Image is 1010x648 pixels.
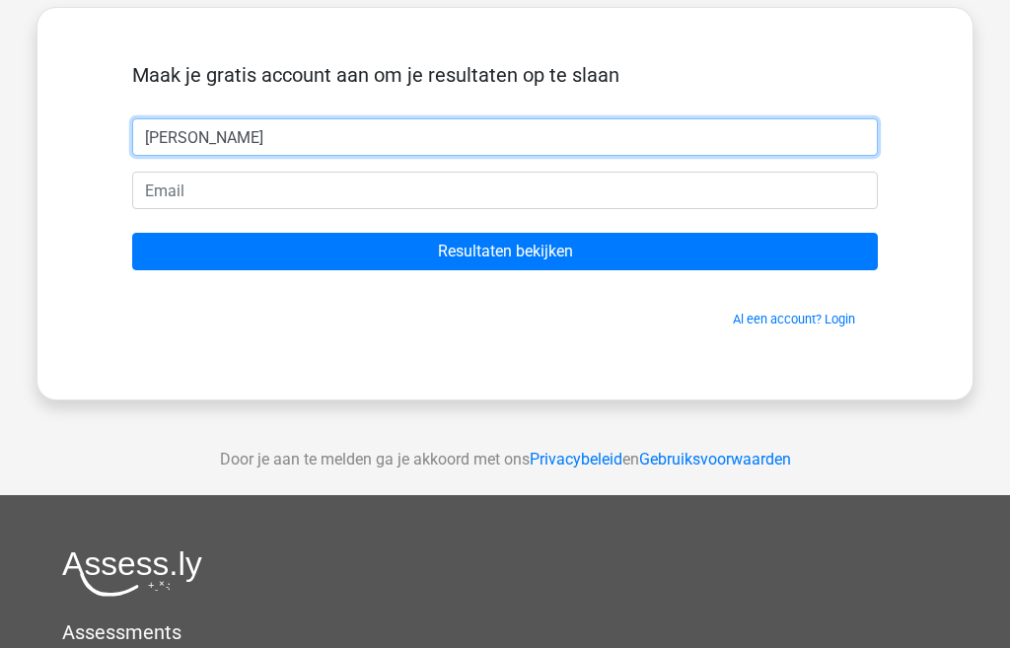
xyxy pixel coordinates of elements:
a: Al een account? Login [733,312,855,326]
a: Gebruiksvoorwaarden [639,450,791,468]
h5: Maak je gratis account aan om je resultaten op te slaan [132,63,878,87]
input: Email [132,172,878,209]
img: Assessly logo [62,550,202,597]
input: Resultaten bekijken [132,233,878,270]
input: Voornaam [132,118,878,156]
a: Privacybeleid [530,450,622,468]
h5: Assessments [62,620,948,644]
